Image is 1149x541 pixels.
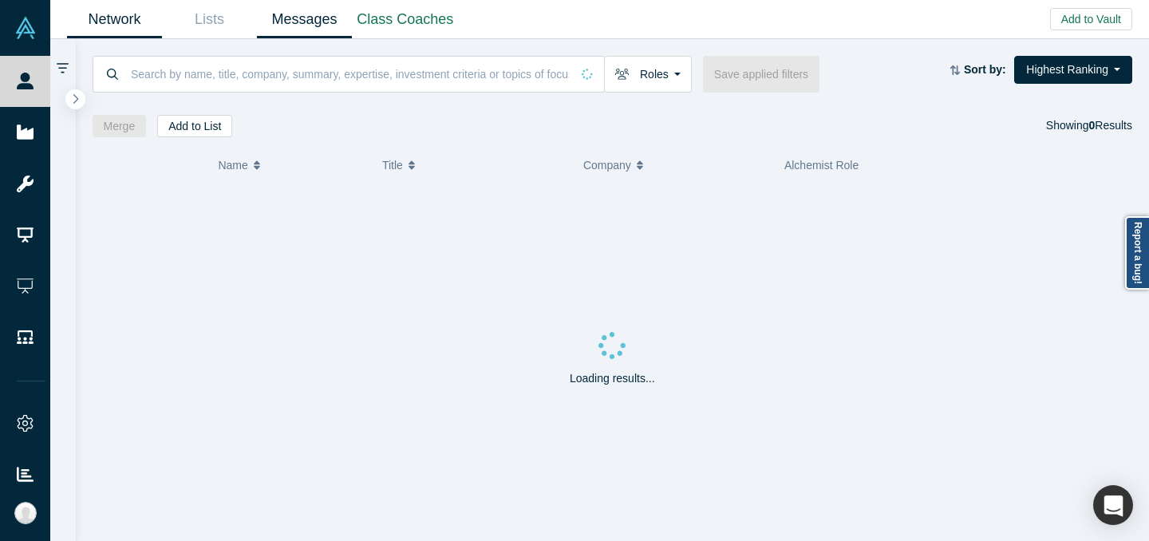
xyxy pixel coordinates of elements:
button: Highest Ranking [1014,56,1132,84]
p: Loading results... [570,370,655,387]
a: Lists [162,1,257,38]
span: Results [1089,119,1132,132]
button: Merge [93,115,147,137]
img: Ally Hoang's Account [14,502,37,524]
div: Showing [1046,115,1132,137]
button: Roles [604,56,692,93]
a: Network [67,1,162,38]
a: Messages [257,1,352,38]
img: Alchemist Vault Logo [14,17,37,39]
button: Name [218,148,365,182]
span: Title [382,148,403,182]
span: Name [218,148,247,182]
span: Alchemist Role [784,159,859,172]
a: Class Coaches [352,1,459,38]
span: Company [583,148,631,182]
button: Save applied filters [703,56,819,93]
a: Report a bug! [1125,216,1149,290]
strong: 0 [1089,119,1096,132]
button: Title [382,148,567,182]
strong: Sort by: [964,63,1006,76]
button: Add to List [157,115,232,137]
button: Company [583,148,768,182]
input: Search by name, title, company, summary, expertise, investment criteria or topics of focus [129,55,571,93]
button: Add to Vault [1050,8,1132,30]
